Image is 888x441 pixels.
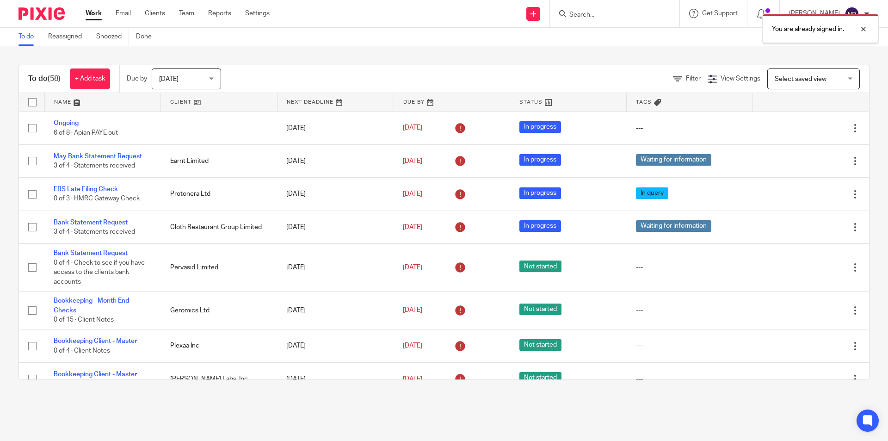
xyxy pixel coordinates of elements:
[519,187,561,199] span: In progress
[636,341,744,350] div: ---
[772,25,844,34] p: You are already signed in.
[636,263,744,272] div: ---
[208,9,231,18] a: Reports
[161,362,277,395] td: [PERSON_NAME] Labs, Inc
[519,220,561,232] span: In progress
[636,99,652,105] span: Tags
[54,298,129,313] a: Bookkeeping - Month End Checks
[403,342,422,349] span: [DATE]
[403,158,422,164] span: [DATE]
[277,211,394,243] td: [DATE]
[136,28,159,46] a: Done
[721,75,760,82] span: View Settings
[54,153,142,160] a: May Bank Statement Request
[636,154,711,166] span: Waiting for information
[161,292,277,329] td: Geromics Ltd
[179,9,194,18] a: Team
[519,339,561,351] span: Not started
[54,186,118,193] a: ERS Late Filing Check
[54,348,110,354] span: 0 of 4 · Client Notes
[161,244,277,292] td: Pervasid Limited
[161,211,277,243] td: Cloth Restaurant Group Limited
[54,317,114,323] span: 0 of 15 · Client Notes
[519,261,561,272] span: Not started
[845,6,859,21] img: svg%3E
[636,374,744,384] div: ---
[403,191,422,197] span: [DATE]
[277,362,394,395] td: [DATE]
[159,76,179,82] span: [DATE]
[636,187,668,199] span: In query
[636,306,744,315] div: ---
[775,76,826,82] span: Select saved view
[18,28,41,46] a: To do
[277,244,394,292] td: [DATE]
[161,178,277,211] td: Protonera Ltd
[54,229,135,235] span: 3 of 4 · Statements received
[116,9,131,18] a: Email
[245,9,270,18] a: Settings
[54,260,145,285] span: 0 of 4 · Check to see if you have access to the clients bank accounts
[48,28,89,46] a: Reassigned
[161,144,277,177] td: Earnt Limited
[277,292,394,329] td: [DATE]
[96,28,129,46] a: Snoozed
[54,130,118,136] span: 6 of 8 · Apian PAYE out
[519,304,561,315] span: Not started
[403,376,422,382] span: [DATE]
[161,329,277,362] td: Plexaa Inc
[54,219,128,226] a: Bank Statement Request
[403,264,422,271] span: [DATE]
[54,196,140,202] span: 0 of 3 · HMRC Gateway Check
[54,371,137,378] a: Bookkeeping Client - Master
[18,7,65,20] img: Pixie
[54,162,135,169] span: 3 of 4 · Statements received
[28,74,61,84] h1: To do
[277,178,394,211] td: [DATE]
[277,144,394,177] td: [DATE]
[686,75,701,82] span: Filter
[54,250,128,256] a: Bank Statement Request
[86,9,102,18] a: Work
[54,338,137,344] a: Bookkeeping Client - Master
[519,372,561,384] span: Not started
[403,224,422,230] span: [DATE]
[519,121,561,133] span: In progress
[636,220,711,232] span: Waiting for information
[127,74,147,83] p: Due by
[48,75,61,82] span: (58)
[403,125,422,131] span: [DATE]
[54,120,79,126] a: Ongoing
[145,9,165,18] a: Clients
[403,307,422,314] span: [DATE]
[636,124,744,133] div: ---
[277,112,394,144] td: [DATE]
[70,68,110,89] a: + Add task
[277,329,394,362] td: [DATE]
[519,154,561,166] span: In progress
